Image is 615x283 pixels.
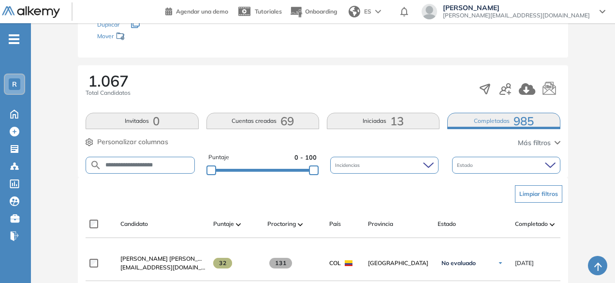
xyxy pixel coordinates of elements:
span: 32 [213,258,232,268]
button: Cuentas creadas69 [206,113,319,129]
span: Agendar una demo [176,8,228,15]
span: ES [364,7,371,16]
span: [DATE] [515,259,534,268]
img: Logo [2,6,60,18]
span: Puntaje [208,153,229,162]
a: [PERSON_NAME] [PERSON_NAME] [120,254,205,263]
img: [missing "en.ARROW_ALT" translation] [236,223,241,226]
span: Provincia [368,220,393,228]
img: world [349,6,360,17]
div: Mover [97,28,194,46]
span: 131 [269,258,292,268]
span: No evaluado [441,259,476,267]
button: Personalizar columnas [86,137,168,147]
span: Onboarding [305,8,337,15]
span: R [12,80,17,88]
span: Personalizar columnas [97,137,168,147]
span: Incidencias [335,162,362,169]
span: País [329,220,341,228]
span: 1.067 [88,73,129,89]
span: Duplicar [97,21,119,28]
span: [EMAIL_ADDRESS][DOMAIN_NAME] [120,263,205,272]
button: Más filtros [518,138,560,148]
span: Candidato [120,220,148,228]
i: - [9,38,19,40]
img: [missing "en.ARROW_ALT" translation] [550,223,555,226]
button: Limpiar filtros [515,185,562,203]
span: Más filtros [518,138,551,148]
span: Proctoring [267,220,296,228]
span: 0 - 100 [294,153,317,162]
a: Agendar una demo [165,5,228,16]
img: Ícono de flecha [498,260,503,266]
img: COL [345,260,352,266]
div: Estado [452,157,560,174]
span: Puntaje [213,220,234,228]
button: Invitados0 [86,113,198,129]
img: arrow [375,10,381,14]
div: Incidencias [330,157,439,174]
span: [PERSON_NAME][EMAIL_ADDRESS][DOMAIN_NAME] [443,12,590,19]
span: Estado [457,162,475,169]
span: Completado [515,220,548,228]
span: Tutoriales [255,8,282,15]
img: SEARCH_ALT [90,159,102,171]
button: Iniciadas13 [327,113,439,129]
span: COL [329,259,341,268]
span: Total Candidatos [86,89,131,97]
button: Onboarding [290,1,337,22]
span: [PERSON_NAME] [443,4,590,12]
span: [GEOGRAPHIC_DATA] [368,259,430,268]
span: [PERSON_NAME] [PERSON_NAME] [120,255,217,262]
button: Completadas985 [447,113,560,129]
img: [missing "en.ARROW_ALT" translation] [298,223,303,226]
span: Estado [438,220,456,228]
